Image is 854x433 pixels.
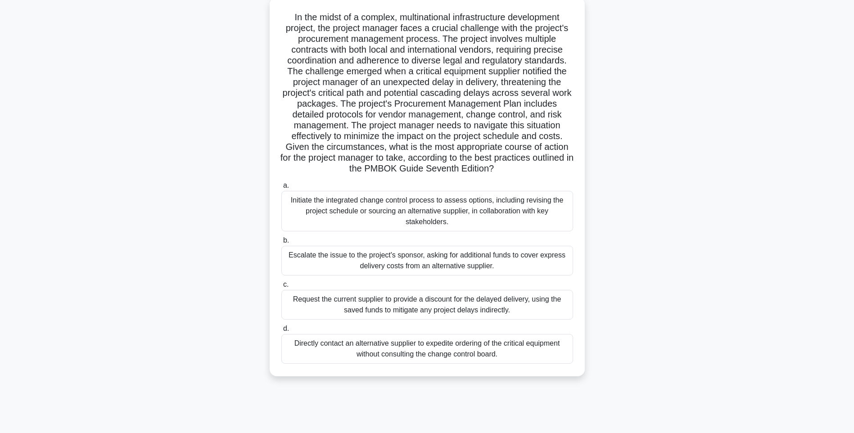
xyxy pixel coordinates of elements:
span: a. [283,181,289,189]
div: Initiate the integrated change control process to assess options, including revising the project ... [281,191,573,231]
h5: In the midst of a complex, multinational infrastructure development project, the project manager ... [280,12,574,175]
span: c. [283,280,289,288]
div: Escalate the issue to the project's sponsor, asking for additional funds to cover express deliver... [281,246,573,275]
span: b. [283,236,289,244]
div: Directly contact an alternative supplier to expedite ordering of the critical equipment without c... [281,334,573,364]
div: Request the current supplier to provide a discount for the delayed delivery, using the saved fund... [281,290,573,320]
span: d. [283,325,289,332]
